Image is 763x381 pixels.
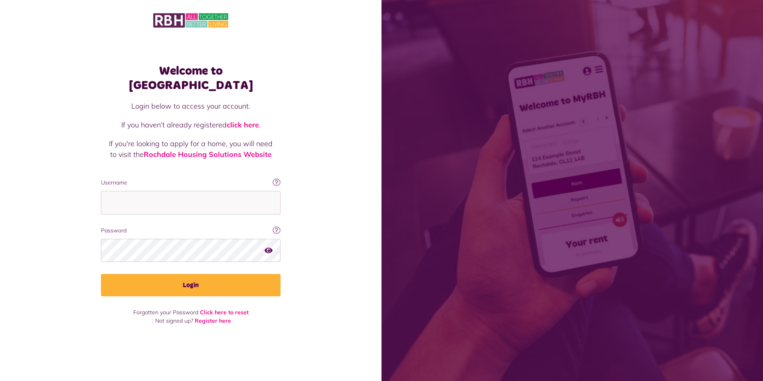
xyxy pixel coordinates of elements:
[153,12,228,29] img: MyRBH
[144,150,272,159] a: Rochdale Housing Solutions Website
[101,64,281,93] h1: Welcome to [GEOGRAPHIC_DATA]
[109,101,273,111] p: Login below to access your account.
[109,119,273,130] p: If you haven't already registered .
[109,138,273,160] p: If you're looking to apply for a home, you will need to visit the
[133,309,198,316] span: Forgotten your Password
[101,274,281,296] button: Login
[101,226,281,235] label: Password
[200,309,249,316] a: Click here to reset
[101,179,281,187] label: Username
[227,120,259,129] a: click here
[155,317,193,324] span: Not signed up?
[195,317,231,324] a: Register here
